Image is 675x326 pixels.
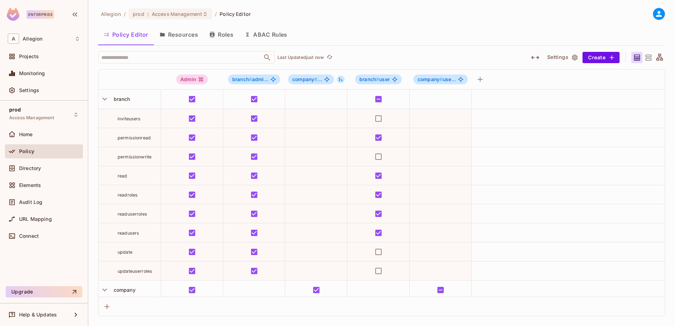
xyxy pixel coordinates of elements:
[118,230,139,236] span: readusers
[6,286,82,297] button: Upgrade
[359,76,379,82] span: branch
[204,26,239,43] button: Roles
[239,26,293,43] button: ABAC Rules
[220,11,251,17] span: Policy Editor
[418,77,456,82] span: use...
[147,11,149,17] span: :
[215,11,217,17] li: /
[8,34,19,44] span: A
[19,149,34,154] span: Policy
[359,77,390,82] span: user
[19,312,57,318] span: Help & Updates
[249,76,252,82] span: #
[277,55,324,60] p: Last Updated just now
[262,53,272,62] button: Open
[101,11,121,17] span: the active workspace
[118,249,132,255] span: update
[544,52,580,63] button: Settings
[111,96,130,102] span: branch
[19,199,42,205] span: Audit Log
[292,76,317,82] span: company
[314,76,317,82] span: #
[228,74,280,84] span: branch#admin
[111,287,136,293] span: company
[118,211,147,217] span: readuserroles
[118,135,151,140] span: permissionread
[7,8,19,21] img: SReyMgAAAABJRU5ErkJggg==
[176,74,208,84] div: Admin
[376,76,379,82] span: #
[583,52,620,63] button: Create
[19,165,41,171] span: Directory
[324,53,334,62] span: Click to refresh data
[292,77,322,82] span: ...
[118,173,127,179] span: read
[152,11,202,17] span: Access Management
[118,268,152,274] span: updateuserroles
[232,76,252,82] span: branch
[118,116,141,121] span: inviteusers
[413,74,468,84] span: company#user
[19,233,39,239] span: Connect
[19,71,45,76] span: Monitoring
[154,26,204,43] button: Resources
[19,132,33,137] span: Home
[9,107,21,113] span: prod
[288,74,334,84] span: company#admin
[19,216,52,222] span: URL Mapping
[19,87,39,93] span: Settings
[124,11,126,17] li: /
[9,115,54,121] span: Access Management
[327,54,333,61] span: refresh
[133,11,144,17] span: prod
[26,10,54,19] div: Enterprise
[440,76,443,82] span: #
[118,192,138,198] span: readroles
[19,54,39,59] span: Projects
[23,36,42,42] span: Workspace: Allegion
[232,77,268,82] span: admi...
[19,182,41,188] span: Elements
[98,26,154,43] button: Policy Editor
[418,76,443,82] span: company
[325,53,334,62] button: refresh
[118,154,151,159] span: permissionwrite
